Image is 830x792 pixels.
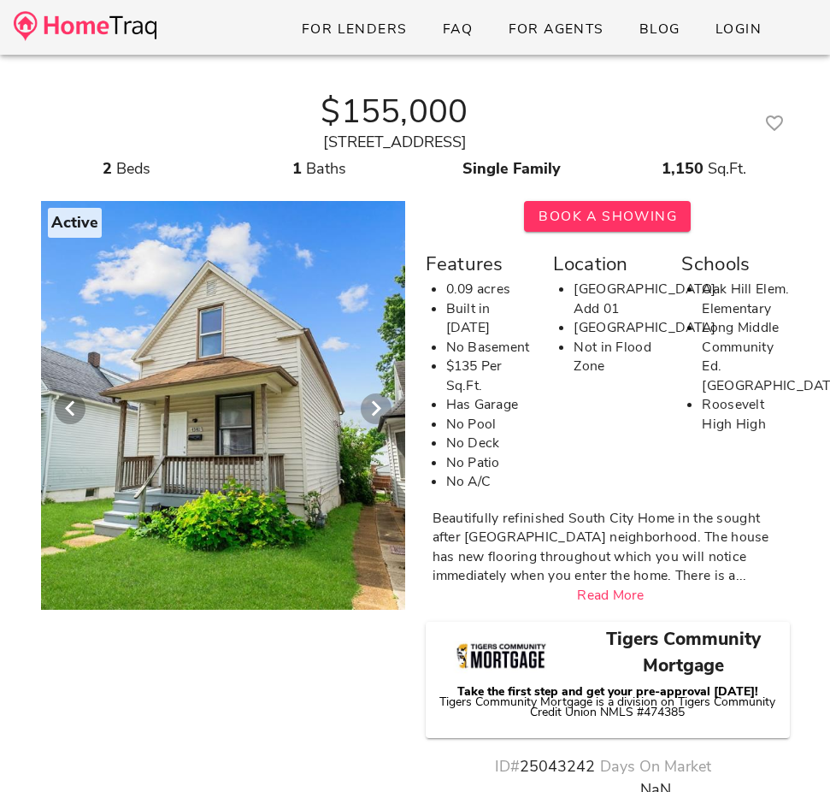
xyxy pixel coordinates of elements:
[446,434,533,453] li: No Deck
[301,20,408,38] span: For Lenders
[701,14,775,44] a: Login
[446,280,533,299] li: 0.09 acres
[736,566,747,585] span: ...
[446,453,533,473] li: No Patio
[287,14,421,44] a: For Lenders
[702,395,789,434] li: Roosevelt High High
[306,158,346,179] span: Baths
[681,249,789,280] div: Schools
[587,626,780,680] h3: Tigers Community Mortgage
[446,415,533,434] li: No Pool
[457,683,758,700] strong: Take the first step and get your pre-approval [DATE]!
[103,158,112,179] strong: 2
[436,697,780,718] p: Tigers Community Mortgage is a division on Tigers Community Credit Union NMLS #474385
[708,158,746,179] span: Sq.Ft.
[436,622,780,738] a: Tigers Community Mortgage Take the first step and get your pre-approval [DATE]! Tigers Community ...
[662,158,703,179] strong: 1,150
[574,280,661,318] li: [GEOGRAPHIC_DATA] Add 01
[702,318,789,395] li: Long Middle Community Ed. [GEOGRAPHIC_DATA]
[446,338,533,358] li: No Basement
[625,14,694,44] a: Blog
[446,299,533,338] li: Built in [DATE]
[426,249,533,280] div: Features
[446,357,533,395] li: $135 Per Sq.Ft.
[446,472,533,492] li: No A/C
[553,249,661,280] div: Location
[574,318,661,338] li: [GEOGRAPHIC_DATA]
[41,131,749,154] div: [STREET_ADDRESS]
[574,338,661,376] li: Not in Flood Zone
[702,280,789,318] li: Oak Hill Elem. Elementary
[428,14,487,44] a: FAQ
[321,89,468,134] strong: $155,000
[292,158,302,179] strong: 1
[495,756,520,777] span: ID#
[524,201,691,232] button: Book A Showing
[538,207,677,226] span: Book A Showing
[493,14,617,44] a: For Agents
[116,158,150,179] span: Beds
[745,710,830,792] iframe: Chat Widget
[715,20,762,38] span: Login
[577,586,645,605] a: Read More
[600,756,711,777] span: Days On Market
[507,20,603,38] span: For Agents
[446,395,533,415] li: Has Garage
[639,20,680,38] span: Blog
[51,212,98,233] strong: Active
[361,393,391,424] button: Next visual
[442,20,474,38] span: FAQ
[462,158,561,179] strong: Single Family
[14,11,156,41] img: desktop-logo.34a1112.png
[55,393,85,424] button: Previous visual
[433,509,790,586] div: Beautifully refinished South City Home in the sought after [GEOGRAPHIC_DATA] neighborhood. The ho...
